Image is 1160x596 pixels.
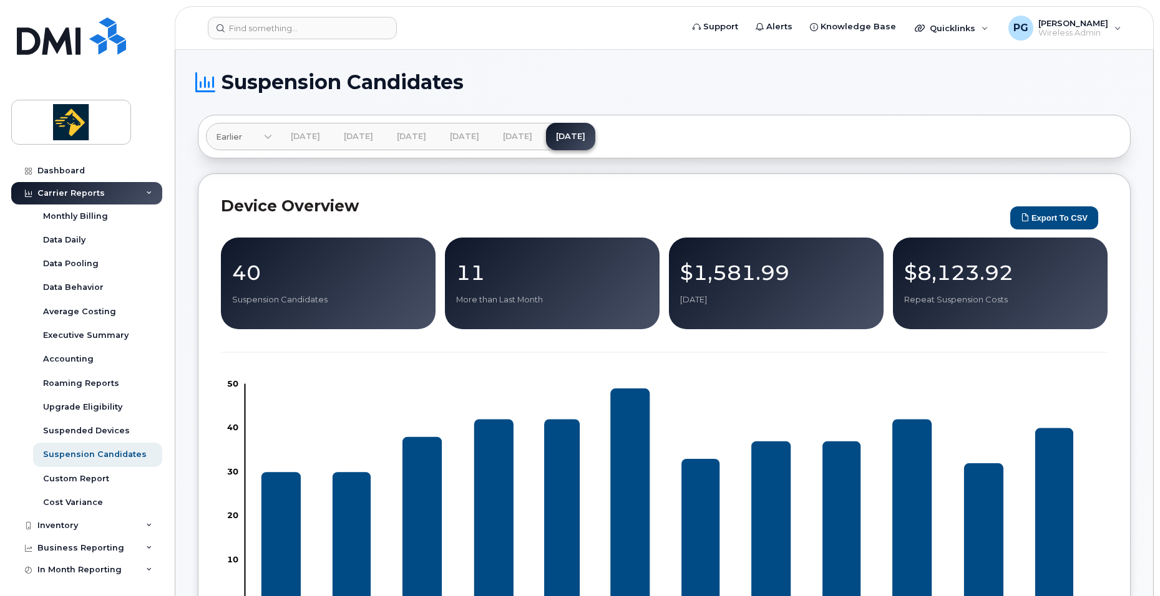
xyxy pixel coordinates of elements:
[281,123,330,150] a: [DATE]
[680,294,872,305] p: [DATE]
[216,131,242,143] span: Earlier
[232,261,424,284] p: 40
[227,511,238,521] tspan: 20
[232,294,424,305] p: Suspension Candidates
[227,422,238,432] tspan: 40
[493,123,542,150] a: [DATE]
[680,261,872,284] p: $1,581.99
[227,554,238,564] tspan: 10
[206,123,272,150] a: Earlier
[387,123,436,150] a: [DATE]
[456,294,648,305] p: More than Last Month
[334,123,383,150] a: [DATE]
[227,378,238,388] tspan: 50
[1010,206,1098,229] button: Export to CSV
[227,466,238,476] tspan: 30
[456,261,648,284] p: 11
[904,261,1096,284] p: $8,123.92
[546,123,595,150] a: [DATE]
[221,196,1004,215] h2: Device Overview
[222,73,464,92] span: Suspension Candidates
[440,123,489,150] a: [DATE]
[904,294,1096,305] p: Repeat Suspension Costs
